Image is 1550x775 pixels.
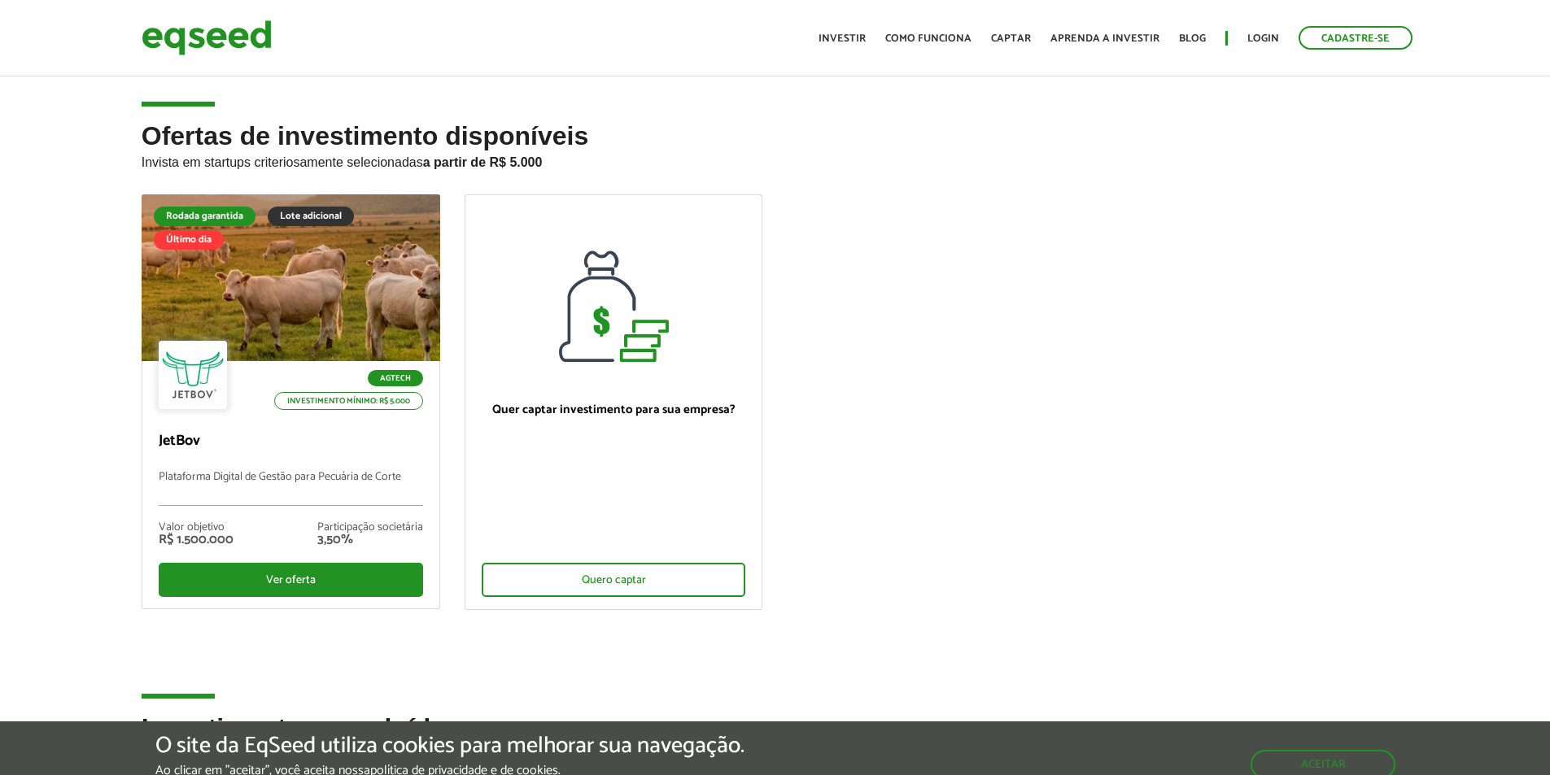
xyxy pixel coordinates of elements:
a: Captar [991,33,1031,44]
p: Plataforma Digital de Gestão para Pecuária de Corte [159,471,423,506]
a: Rodada garantida Lote adicional Último dia Agtech Investimento mínimo: R$ 5.000 JetBov Plataforma... [142,194,440,609]
div: Valor objetivo [159,522,234,533]
p: Agtech [368,370,423,386]
a: Login [1247,33,1279,44]
p: Invista em startups criteriosamente selecionadas [142,150,1409,170]
div: Ver oferta [159,563,423,597]
a: Como funciona [885,33,971,44]
div: Rodada garantida [154,207,255,226]
div: R$ 1.500.000 [159,533,234,546]
h2: Investimentos concluídos com sucesso [142,714,1409,767]
p: Quer captar investimento para sua empresa? [482,403,746,417]
a: Cadastre-se [1299,26,1412,50]
h2: Ofertas de investimento disponíveis [142,122,1409,194]
a: Aprenda a investir [1050,33,1159,44]
p: Investimento mínimo: R$ 5.000 [274,392,423,410]
div: 3,50% [317,533,423,546]
div: Participação societária [317,522,423,533]
a: Investir [819,33,866,44]
a: Quer captar investimento para sua empresa? Quero captar [465,194,763,610]
div: Lote adicional [268,207,354,226]
div: Último dia [154,230,224,250]
div: Quero captar [482,563,746,597]
p: JetBov [159,433,423,451]
img: EqSeed [142,16,272,59]
strong: a partir de R$ 5.000 [423,155,543,169]
a: Blog [1179,33,1206,44]
h5: O site da EqSeed utiliza cookies para melhorar sua navegação. [155,734,744,759]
